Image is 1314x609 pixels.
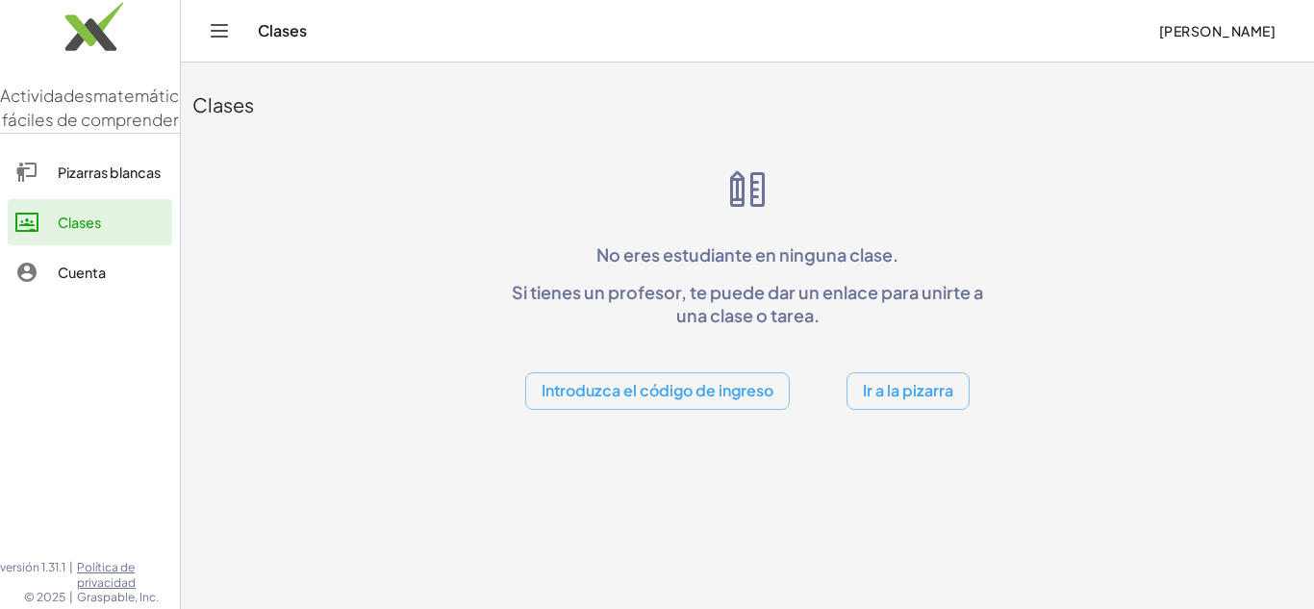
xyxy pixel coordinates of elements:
a: Política de privacidad [77,560,180,590]
font: Ir a la pizarra [863,380,953,400]
font: Introduzca el código de ingreso [542,380,773,400]
font: Clases [192,92,254,116]
a: Clases [8,199,172,245]
font: Si tienes un profesor, te puede dar un enlace para unirte a una clase o tarea. [512,281,983,325]
font: Cuenta [58,264,106,281]
button: Introduzca el código de ingreso [525,372,790,410]
font: Política de privacidad [77,560,136,590]
font: | [69,590,73,604]
font: [PERSON_NAME] [1159,22,1276,39]
font: Graspable, Inc. [77,590,159,604]
button: Ir a la pizarra [847,372,970,410]
font: © 2025 [24,590,65,604]
font: | [69,560,73,574]
button: Cambiar navegación [204,15,235,46]
font: Pizarras blancas [58,164,161,181]
button: [PERSON_NAME] [1143,13,1291,48]
font: Clases [58,214,101,231]
a: Pizarras blancas [8,149,172,195]
a: Cuenta [8,249,172,295]
font: No eres estudiante en ninguna clase. [596,243,898,266]
font: matemáticas fáciles de comprender [2,85,198,131]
